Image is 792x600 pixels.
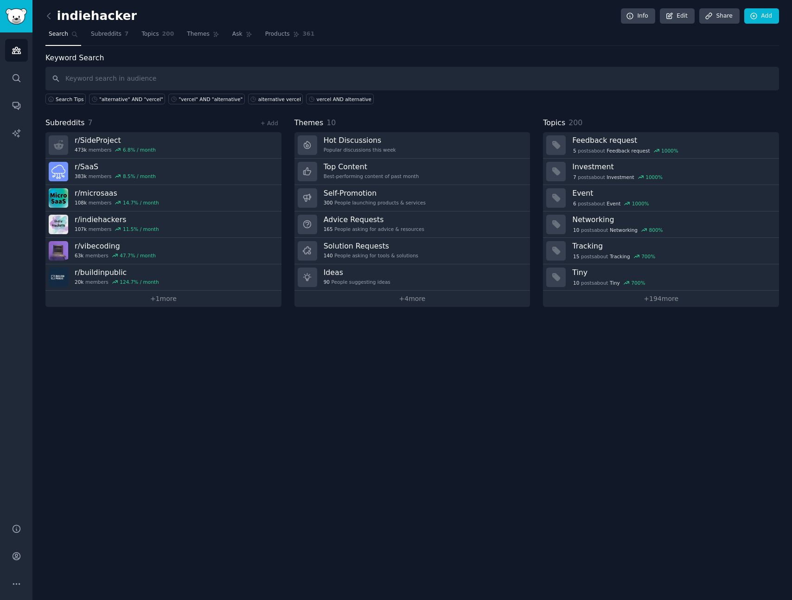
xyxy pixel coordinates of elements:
span: 7 [125,30,129,38]
a: Info [621,8,655,24]
a: Networking10postsaboutNetworking800% [543,211,779,238]
div: People asking for advice & resources [324,226,424,232]
span: 5 [573,147,576,154]
div: post s about [572,279,646,287]
div: People launching products & services [324,199,426,206]
div: Best-performing content of past month [324,173,419,179]
div: 8.5 % / month [123,173,156,179]
div: members [75,173,156,179]
button: Search Tips [45,94,86,104]
img: microsaas [49,188,68,208]
div: post s about [572,173,663,181]
img: GummySearch logo [6,8,27,25]
span: Feedback request [607,147,650,154]
a: Tiny10postsaboutTiny700% [543,264,779,291]
div: "vercel" AND "alternative" [179,96,243,102]
div: post s about [572,199,650,208]
span: 10 [573,280,579,286]
h3: Investment [572,162,773,172]
div: 1000 % [632,200,649,207]
h3: Tiny [572,268,773,277]
a: r/vibecoding63kmembers47.7% / month [45,238,281,264]
a: Feedback request5postsaboutFeedback request1000% [543,132,779,159]
h3: Event [572,188,773,198]
div: 6.8 % / month [123,147,156,153]
a: Themes [184,27,223,46]
a: Investment7postsaboutInvestment1000% [543,159,779,185]
a: r/indiehackers107kmembers11.5% / month [45,211,281,238]
span: 7 [88,118,93,127]
span: 361 [303,30,315,38]
span: Tiny [610,280,620,286]
span: Themes [187,30,210,38]
span: Tracking [610,253,630,260]
a: Solution Requests140People asking for tools & solutions [294,238,530,264]
span: 140 [324,252,333,259]
h3: Top Content [324,162,419,172]
span: 200 [162,30,174,38]
span: 63k [75,252,83,259]
div: "alternative" AND "vercel" [99,96,163,102]
a: r/microsaas108kmembers14.7% / month [45,185,281,211]
a: Subreddits7 [88,27,132,46]
div: members [75,279,159,285]
h2: indiehacker [45,9,137,24]
h3: r/ SaaS [75,162,156,172]
span: 107k [75,226,87,232]
span: Event [607,200,620,207]
div: members [75,147,156,153]
span: Search [49,30,68,38]
h3: Self-Promotion [324,188,426,198]
div: 1000 % [645,174,663,180]
span: 20k [75,279,83,285]
a: + Add [261,120,278,127]
a: Ideas90People suggesting ideas [294,264,530,291]
div: members [75,252,156,259]
div: 800 % [649,227,663,233]
span: 200 [568,118,582,127]
a: alternative vercel [248,94,303,104]
h3: r/ vibecoding [75,241,156,251]
h3: Networking [572,215,773,224]
span: 10 [573,227,579,233]
span: 383k [75,173,87,179]
h3: r/ microsaas [75,188,159,198]
h3: Advice Requests [324,215,424,224]
a: Event6postsaboutEvent1000% [543,185,779,211]
span: 15 [573,253,579,260]
div: post s about [572,147,679,155]
span: Ask [232,30,243,38]
a: Hot DiscussionsPopular discussions this week [294,132,530,159]
div: post s about [572,226,664,234]
a: Products361 [262,27,318,46]
img: vibecoding [49,241,68,261]
a: Advice Requests165People asking for advice & resources [294,211,530,238]
div: 124.7 % / month [120,279,159,285]
a: Self-Promotion300People launching products & services [294,185,530,211]
div: 700 % [641,253,655,260]
div: alternative vercel [258,96,301,102]
span: Products [265,30,290,38]
a: r/SaaS383kmembers8.5% / month [45,159,281,185]
span: 108k [75,199,87,206]
span: Themes [294,117,324,129]
a: Share [699,8,739,24]
span: 6 [573,200,576,207]
h3: Tracking [572,241,773,251]
a: "alternative" AND "vercel" [89,94,165,104]
span: 300 [324,199,333,206]
a: Topics200 [138,27,177,46]
span: 473k [75,147,87,153]
div: 700 % [631,280,645,286]
div: post s about [572,252,656,261]
h3: r/ indiehackers [75,215,159,224]
span: Subreddits [45,117,85,129]
a: Edit [660,8,695,24]
h3: Hot Discussions [324,135,396,145]
a: +1more [45,291,281,307]
span: Topics [543,117,565,129]
span: 7 [573,174,576,180]
div: People asking for tools & solutions [324,252,418,259]
span: 10 [326,118,336,127]
span: Networking [610,227,638,233]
